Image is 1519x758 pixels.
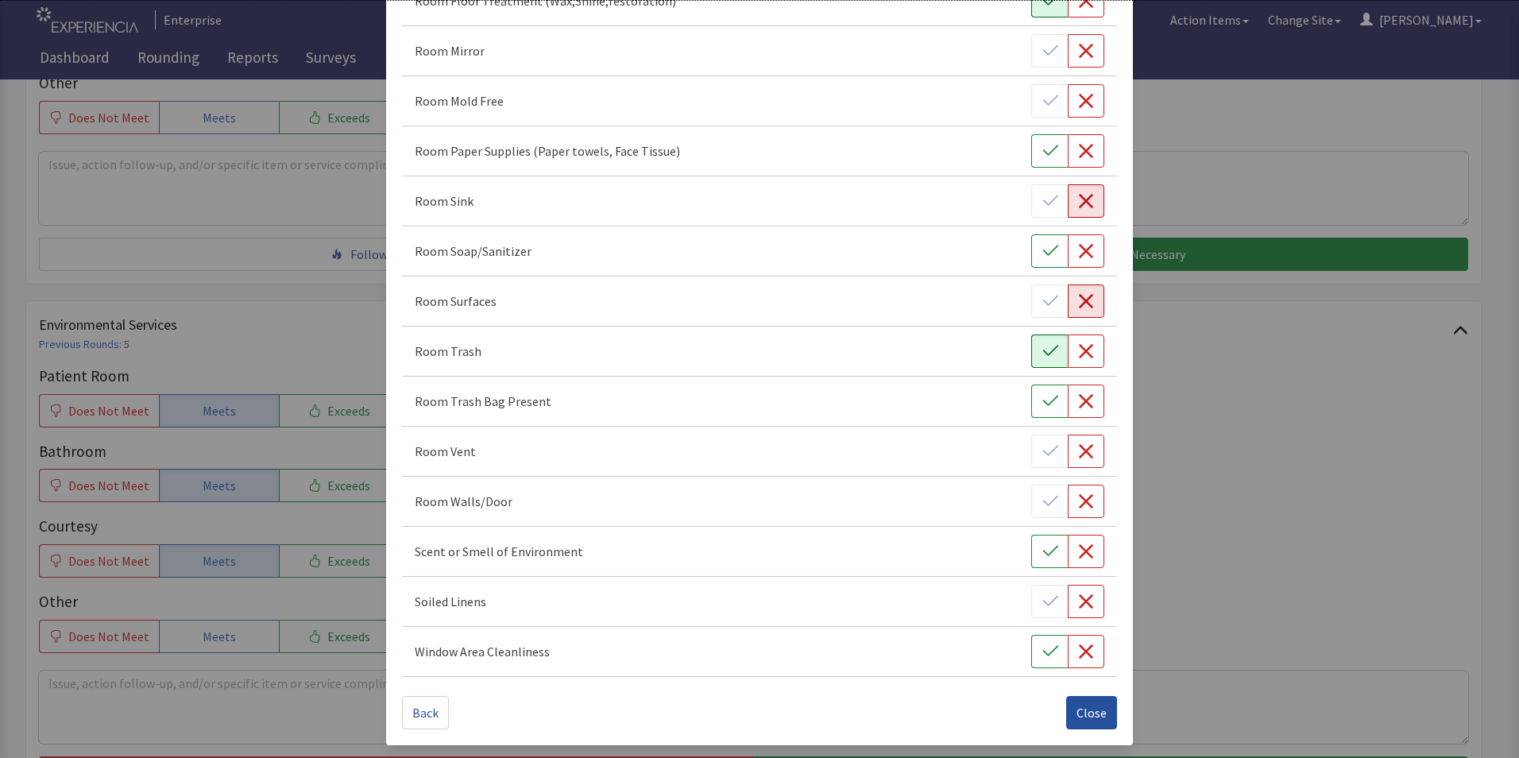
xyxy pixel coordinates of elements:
p: Window Area Cleanliness [415,642,550,661]
p: Room Vent [415,442,476,461]
p: Room Mirror [415,41,485,60]
p: Room Mold Free [415,91,504,110]
p: Room Trash [415,342,481,361]
p: Room Surfaces [415,292,497,311]
p: Soiled Linens [415,592,486,611]
span: Back [412,703,439,722]
p: Scent or Smell of Environment [415,542,583,561]
p: Room Trash Bag Present [415,392,551,411]
p: Room Soap/Sanitizer [415,242,531,261]
p: Room Paper Supplies (Paper towels, Face Tissue) [415,141,680,160]
button: Back [402,696,449,729]
button: Close [1066,696,1117,729]
span: Close [1076,703,1107,722]
p: Room Walls/Door [415,492,512,511]
p: Room Sink [415,191,473,211]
